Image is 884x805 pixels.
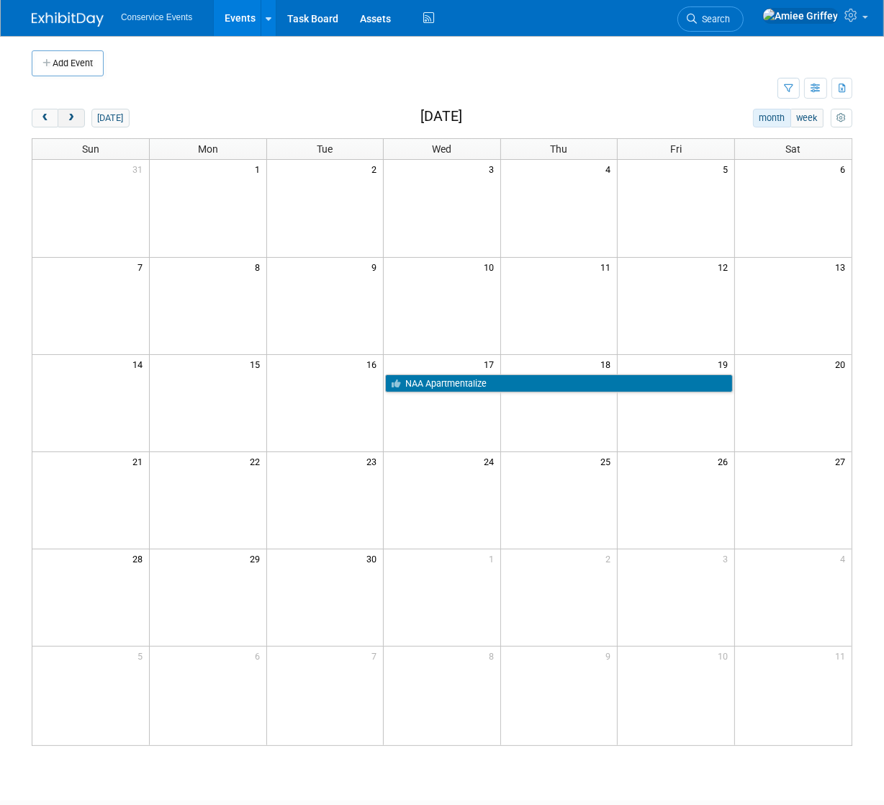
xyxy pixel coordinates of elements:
span: 10 [482,258,500,276]
button: myCustomButton [831,109,852,127]
span: Wed [432,143,451,155]
span: 9 [604,647,617,665]
span: 10 [716,647,734,665]
span: Conservice Events [121,12,192,22]
span: 26 [716,452,734,470]
span: 21 [131,452,149,470]
span: 5 [136,647,149,665]
span: 2 [370,160,383,178]
span: 8 [487,647,500,665]
button: month [753,109,791,127]
a: NAA Apartmentalize [385,374,733,393]
i: Personalize Calendar [836,114,846,123]
span: 13 [834,258,852,276]
img: Amiee Griffey [762,8,839,24]
span: 2 [604,549,617,567]
span: 18 [599,355,617,373]
span: 30 [365,549,383,567]
span: Sun [82,143,99,155]
span: 11 [599,258,617,276]
span: Fri [670,143,682,155]
span: 4 [604,160,617,178]
span: 6 [839,160,852,178]
h2: [DATE] [420,109,462,125]
span: 31 [131,160,149,178]
span: 12 [716,258,734,276]
span: 8 [253,258,266,276]
span: 6 [253,647,266,665]
span: 11 [834,647,852,665]
span: Sat [785,143,800,155]
span: 1 [253,160,266,178]
span: Thu [551,143,568,155]
button: week [790,109,824,127]
span: Mon [198,143,218,155]
span: 19 [716,355,734,373]
button: [DATE] [91,109,130,127]
span: 27 [834,452,852,470]
span: 20 [834,355,852,373]
button: Add Event [32,50,104,76]
span: 5 [721,160,734,178]
span: Tue [317,143,333,155]
span: 22 [248,452,266,470]
span: 23 [365,452,383,470]
span: 25 [599,452,617,470]
span: 14 [131,355,149,373]
button: next [58,109,84,127]
span: 17 [482,355,500,373]
span: 4 [839,549,852,567]
span: 16 [365,355,383,373]
span: 3 [721,549,734,567]
span: 9 [370,258,383,276]
span: 1 [487,549,500,567]
span: 7 [370,647,383,665]
span: 24 [482,452,500,470]
a: Search [677,6,744,32]
span: 15 [248,355,266,373]
img: ExhibitDay [32,12,104,27]
span: 3 [487,160,500,178]
button: prev [32,109,58,127]
span: 7 [136,258,149,276]
span: 28 [131,549,149,567]
span: 29 [248,549,266,567]
span: Search [697,14,730,24]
